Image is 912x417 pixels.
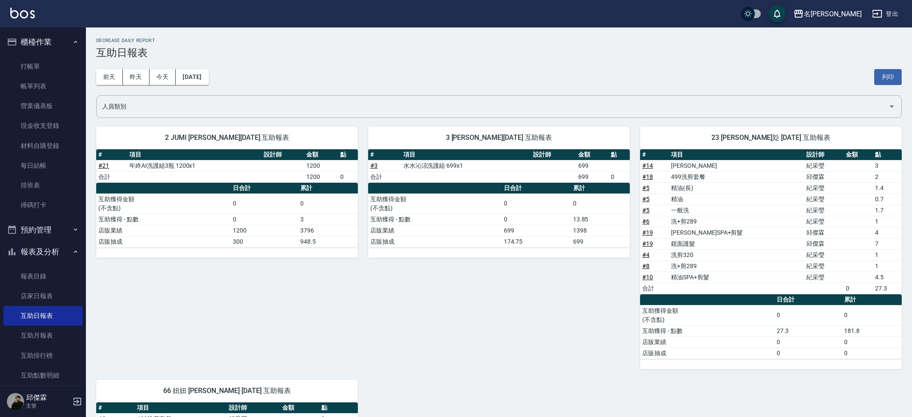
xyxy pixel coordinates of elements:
[571,214,630,225] td: 13.85
[96,171,127,182] td: 合計
[844,283,872,294] td: 0
[804,249,844,260] td: 紀采瑩
[873,272,902,283] td: 4.5
[3,136,82,156] a: 材料自購登錄
[262,149,304,160] th: 設計師
[96,38,902,43] h2: Decrease Daily Report
[96,69,123,85] button: 前天
[502,225,571,236] td: 699
[885,100,899,113] button: Open
[368,193,502,214] td: 互助獲得金額 (不含點)
[804,272,844,283] td: 紀采瑩
[227,402,280,414] th: 設計師
[3,266,82,286] a: 報表目錄
[231,193,298,214] td: 0
[3,76,82,96] a: 帳單列表
[3,156,82,175] a: 每日結帳
[669,249,804,260] td: 洗剪320
[3,57,82,76] a: 打帳單
[873,216,902,227] td: 1
[96,149,127,160] th: #
[842,305,902,325] td: 0
[298,214,358,225] td: 3
[576,149,609,160] th: 金額
[531,149,576,160] th: 設計師
[3,385,82,405] a: 互助業績報表
[502,183,571,194] th: 日合計
[874,69,902,85] button: 列印
[775,294,842,305] th: 日合計
[401,160,531,171] td: 水水沁涼洗護組 699x1
[873,182,902,193] td: 1.4
[96,402,135,414] th: #
[502,193,571,214] td: 0
[3,286,82,306] a: 店家日報表
[231,225,298,236] td: 1200
[640,325,775,336] td: 互助獲得 - 點數
[571,236,630,247] td: 699
[368,149,401,160] th: #
[669,171,804,182] td: 499洗剪套餐
[26,393,70,402] h5: 邱傑霖
[669,238,804,249] td: 鏡面護髮
[873,249,902,260] td: 1
[650,133,891,142] span: 23 [PERSON_NAME]彣 [DATE] 互助報表
[502,214,571,225] td: 0
[669,182,804,193] td: 精油(長)
[10,8,35,18] img: Logo
[3,346,82,366] a: 互助排行榜
[873,171,902,182] td: 2
[571,225,630,236] td: 1398
[3,31,82,53] button: 櫃檯作業
[769,5,786,22] button: save
[107,133,348,142] span: 2 JUMI [PERSON_NAME][DATE] 互助報表
[873,227,902,238] td: 4
[96,193,231,214] td: 互助獲得金額 (不含點)
[576,160,609,171] td: 699
[100,99,885,114] input: 人員名稱
[7,393,24,410] img: Person
[368,214,502,225] td: 互助獲得 - 點數
[873,238,902,249] td: 7
[669,149,804,160] th: 項目
[642,173,653,180] a: #18
[98,162,109,169] a: #21
[804,216,844,227] td: 紀采瑩
[127,149,262,160] th: 項目
[669,160,804,171] td: [PERSON_NAME]
[368,236,502,247] td: 店販抽成
[304,149,339,160] th: 金額
[149,69,176,85] button: 今天
[3,241,82,263] button: 報表及分析
[280,402,319,414] th: 金額
[96,225,231,236] td: 店販業績
[642,251,650,258] a: #4
[804,227,844,238] td: 邱傑霖
[804,149,844,160] th: 設計師
[775,305,842,325] td: 0
[502,236,571,247] td: 174.75
[642,196,650,202] a: #5
[3,219,82,241] button: 預約管理
[804,260,844,272] td: 紀采瑩
[338,149,358,160] th: 點
[231,183,298,194] th: 日合計
[609,171,630,182] td: 0
[642,274,653,281] a: #10
[873,193,902,205] td: 0.7
[338,171,358,182] td: 0
[640,149,669,160] th: #
[804,182,844,193] td: 紀采瑩
[96,47,902,59] h3: 互助日報表
[804,205,844,216] td: 紀采瑩
[26,402,70,410] p: 主管
[642,162,653,169] a: #14
[640,283,669,294] td: 合計
[96,214,231,225] td: 互助獲得 - 點數
[642,218,650,225] a: #6
[804,160,844,171] td: 紀采瑩
[368,171,401,182] td: 合計
[176,69,208,85] button: [DATE]
[640,305,775,325] td: 互助獲得金額 (不含點)
[804,238,844,249] td: 邱傑霖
